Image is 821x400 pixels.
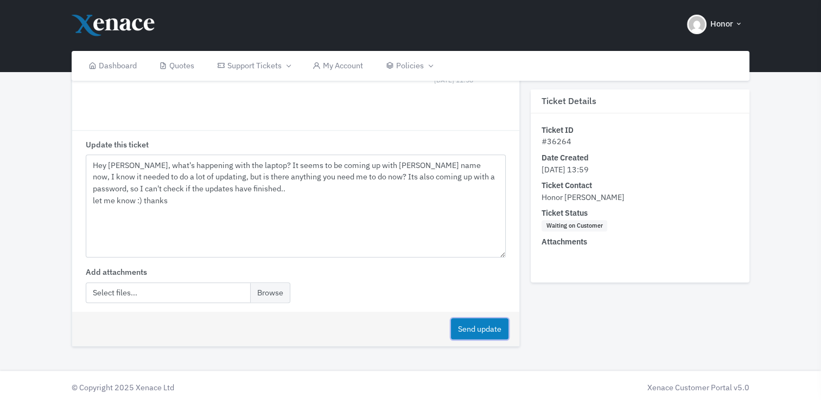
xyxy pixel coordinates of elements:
[206,51,301,81] a: Support Tickets
[542,208,739,220] dt: Ticket Status
[542,152,739,164] dt: Date Created
[542,192,625,202] span: Honor [PERSON_NAME]
[687,15,707,34] img: Header Avatar
[416,382,749,393] div: Xenace Customer Portal v5.0
[542,180,739,192] dt: Ticket Contact
[77,51,148,81] a: Dashboard
[680,5,749,43] button: Honor
[86,266,147,278] label: Add attachments
[542,220,607,232] span: Waiting on Customer
[531,89,749,113] h3: Ticket Details
[451,318,508,339] button: Send update
[542,137,571,147] span: #36264
[542,164,589,175] span: [DATE] 13:59
[542,124,739,136] dt: Ticket ID
[148,51,206,81] a: Quotes
[66,382,411,393] div: © Copyright 2025 Xenace Ltd
[86,139,149,151] label: Update this ticket
[374,51,443,81] a: Policies
[302,51,375,81] a: My Account
[710,18,733,30] span: Honor
[542,236,739,248] dt: Attachments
